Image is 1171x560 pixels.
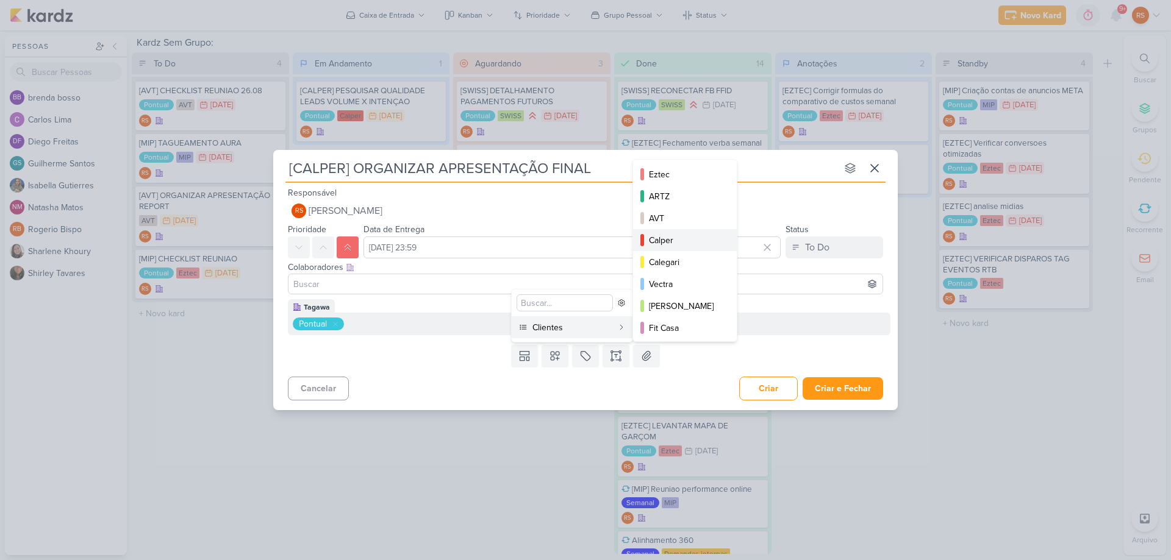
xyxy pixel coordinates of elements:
button: Criar e Fechar [803,377,883,400]
div: Vectra [649,278,722,291]
div: Tagawa [304,302,330,313]
div: ARTZ [649,190,722,203]
button: Cancelar [288,377,349,400]
div: Calegari [649,256,722,269]
div: Clientes [532,321,613,334]
div: [PERSON_NAME] [649,300,722,313]
button: Calegari [633,251,737,273]
div: Calper [649,234,722,247]
div: To Do [805,240,829,255]
div: Pontual [299,317,327,330]
button: [PERSON_NAME] [633,295,737,317]
input: Buscar... [517,294,613,311]
button: ARTZ [633,185,737,207]
button: Vectra [633,273,737,295]
button: Tec Vendas [633,339,737,361]
input: Buscar [291,277,880,291]
div: Renan Sena [292,204,306,218]
button: AVT [633,207,737,229]
button: Clientes [512,316,632,338]
label: Data de Entrega [363,224,424,235]
label: Responsável [288,188,337,198]
input: Kard Sem Título [285,157,837,179]
button: Fit Casa [633,317,737,339]
label: Prioridade [288,224,326,235]
input: Select a date [363,236,781,258]
label: Status [786,224,809,235]
div: Colaboradores [288,261,883,274]
p: RS [295,208,303,214]
button: RS [PERSON_NAME] [288,200,883,222]
div: Fit Casa [649,322,722,335]
span: [PERSON_NAME] [309,204,382,218]
div: AVT [649,212,722,225]
button: Calper [633,229,737,251]
button: To Do [786,236,883,258]
button: Criar [739,377,798,400]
